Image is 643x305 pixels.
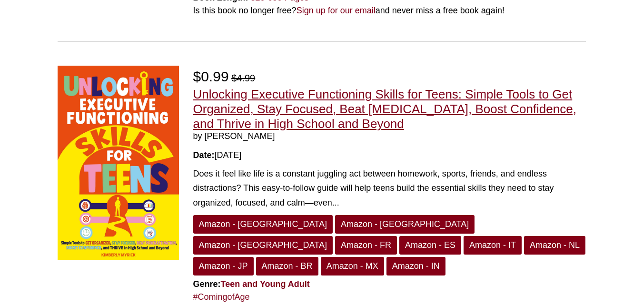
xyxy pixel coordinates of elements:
[297,6,376,15] a: Sign up for our email
[193,236,333,255] a: Amazon - [GEOGRAPHIC_DATA]
[193,257,254,275] a: Amazon - JP
[193,215,333,234] a: Amazon - [GEOGRAPHIC_DATA]
[386,257,445,275] a: Amazon - IN
[193,87,576,131] a: Unlocking Executive Functioning Skills for Teens: Simple Tools to Get Organized, Stay Focused, Be...
[256,257,318,275] a: Amazon - BR
[335,215,475,234] a: Amazon - [GEOGRAPHIC_DATA]
[464,236,522,255] a: Amazon - IT
[321,257,384,275] a: Amazon - MX
[193,292,250,302] a: #ComingofAge
[193,131,586,142] span: by [PERSON_NAME]
[193,150,215,160] strong: Date:
[58,66,179,260] img: Unlocking Executive Functioning Skills for Teens: Simple Tools to Get Organized, Stay Focused, Be...
[221,279,310,289] a: Teen and Young Adult
[524,236,585,255] a: Amazon - NL
[193,149,586,162] div: [DATE]
[193,69,229,84] span: $0.99
[231,73,255,83] del: $4.99
[193,167,586,210] div: Does it feel like life is a constant juggling act between homework, sports, friends, and endless ...
[335,236,397,255] a: Amazon - FR
[193,279,310,289] strong: Genre:
[399,236,461,255] a: Amazon - ES
[193,4,586,17] div: Is this book no longer free? and never miss a free book again!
